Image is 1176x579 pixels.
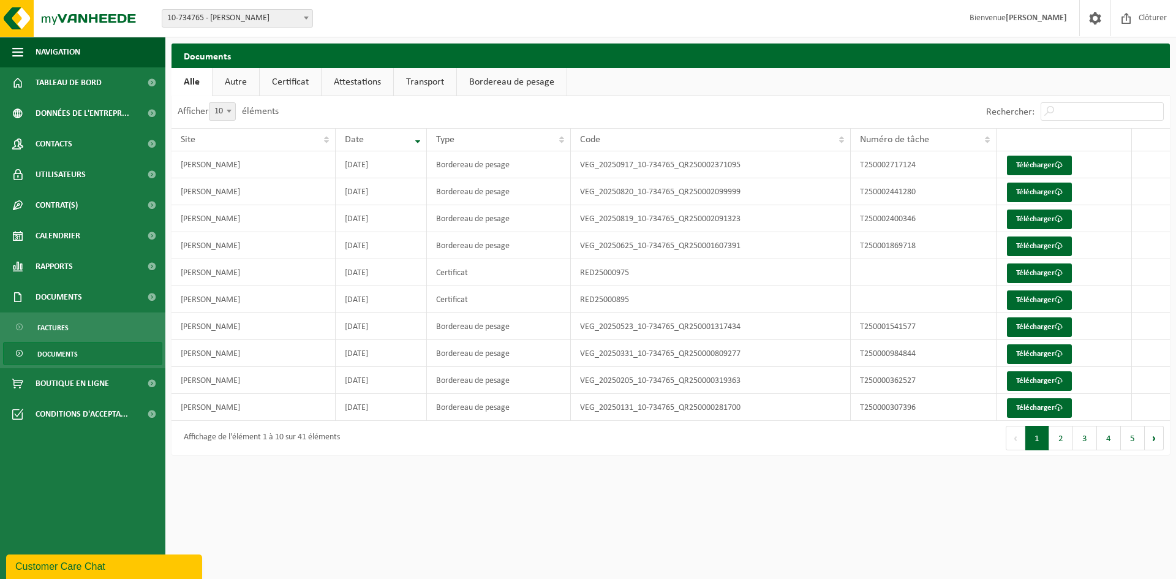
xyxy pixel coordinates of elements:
[336,151,427,178] td: [DATE]
[851,151,997,178] td: T250002717124
[171,367,336,394] td: [PERSON_NAME]
[1007,398,1072,418] a: Télécharger
[209,103,235,120] span: 10
[171,259,336,286] td: [PERSON_NAME]
[36,37,80,67] span: Navigation
[36,221,80,251] span: Calendrier
[171,178,336,205] td: [PERSON_NAME]
[209,102,236,121] span: 10
[1007,371,1072,391] a: Télécharger
[571,394,851,421] td: VEG_20250131_10-734765_QR250000281700
[171,394,336,421] td: [PERSON_NAME]
[394,68,456,96] a: Transport
[336,286,427,313] td: [DATE]
[571,151,851,178] td: VEG_20250917_10-734765_QR250002371095
[36,159,86,190] span: Utilisateurs
[178,427,340,449] div: Affichage de l'élément 1 à 10 sur 41 éléments
[345,135,364,145] span: Date
[1007,210,1072,229] a: Télécharger
[1006,426,1025,450] button: Previous
[1121,426,1145,450] button: 5
[336,340,427,367] td: [DATE]
[6,552,205,579] iframe: chat widget
[427,313,570,340] td: Bordereau de pesage
[571,340,851,367] td: VEG_20250331_10-734765_QR250000809277
[37,316,69,339] span: Factures
[322,68,393,96] a: Attestations
[336,178,427,205] td: [DATE]
[427,259,570,286] td: Certificat
[851,367,997,394] td: T250000362527
[171,313,336,340] td: [PERSON_NAME]
[851,205,997,232] td: T250002400346
[436,135,454,145] span: Type
[36,282,82,312] span: Documents
[1025,426,1049,450] button: 1
[851,394,997,421] td: T250000307396
[171,205,336,232] td: [PERSON_NAME]
[3,342,162,365] a: Documents
[36,190,78,221] span: Contrat(s)
[1073,426,1097,450] button: 3
[860,135,929,145] span: Numéro de tâche
[171,151,336,178] td: [PERSON_NAME]
[336,232,427,259] td: [DATE]
[427,286,570,313] td: Certificat
[1007,317,1072,337] a: Télécharger
[851,232,997,259] td: T250001869718
[427,178,570,205] td: Bordereau de pesage
[336,394,427,421] td: [DATE]
[336,313,427,340] td: [DATE]
[1007,290,1072,310] a: Télécharger
[3,316,162,339] a: Factures
[1007,183,1072,202] a: Télécharger
[571,313,851,340] td: VEG_20250523_10-734765_QR250001317434
[36,399,128,430] span: Conditions d'accepta...
[571,259,851,286] td: RED25000975
[336,205,427,232] td: [DATE]
[260,68,321,96] a: Certificat
[427,340,570,367] td: Bordereau de pesage
[1007,344,1072,364] a: Télécharger
[213,68,259,96] a: Autre
[851,313,997,340] td: T250001541577
[181,135,195,145] span: Site
[36,368,109,399] span: Boutique en ligne
[1049,426,1073,450] button: 2
[171,232,336,259] td: [PERSON_NAME]
[986,107,1035,117] label: Rechercher:
[36,67,102,98] span: Tableau de bord
[427,367,570,394] td: Bordereau de pesage
[36,98,129,129] span: Données de l'entrepr...
[171,286,336,313] td: [PERSON_NAME]
[427,394,570,421] td: Bordereau de pesage
[571,286,851,313] td: RED25000895
[571,367,851,394] td: VEG_20250205_10-734765_QR250000319363
[171,340,336,367] td: [PERSON_NAME]
[427,151,570,178] td: Bordereau de pesage
[1007,156,1072,175] a: Télécharger
[336,259,427,286] td: [DATE]
[1007,237,1072,256] a: Télécharger
[580,135,600,145] span: Code
[571,205,851,232] td: VEG_20250819_10-734765_QR250002091323
[1145,426,1164,450] button: Next
[171,44,1170,67] h2: Documents
[457,68,567,96] a: Bordereau de pesage
[36,129,72,159] span: Contacts
[571,178,851,205] td: VEG_20250820_10-734765_QR250002099999
[171,68,212,96] a: Alle
[427,205,570,232] td: Bordereau de pesage
[37,342,78,366] span: Documents
[178,107,279,116] label: Afficher éléments
[336,367,427,394] td: [DATE]
[851,178,997,205] td: T250002441280
[427,232,570,259] td: Bordereau de pesage
[162,10,312,27] span: 10-734765 - OLANO CARVIN - CARVIN
[162,9,313,28] span: 10-734765 - OLANO CARVIN - CARVIN
[1097,426,1121,450] button: 4
[36,251,73,282] span: Rapports
[1006,13,1067,23] strong: [PERSON_NAME]
[851,340,997,367] td: T250000984844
